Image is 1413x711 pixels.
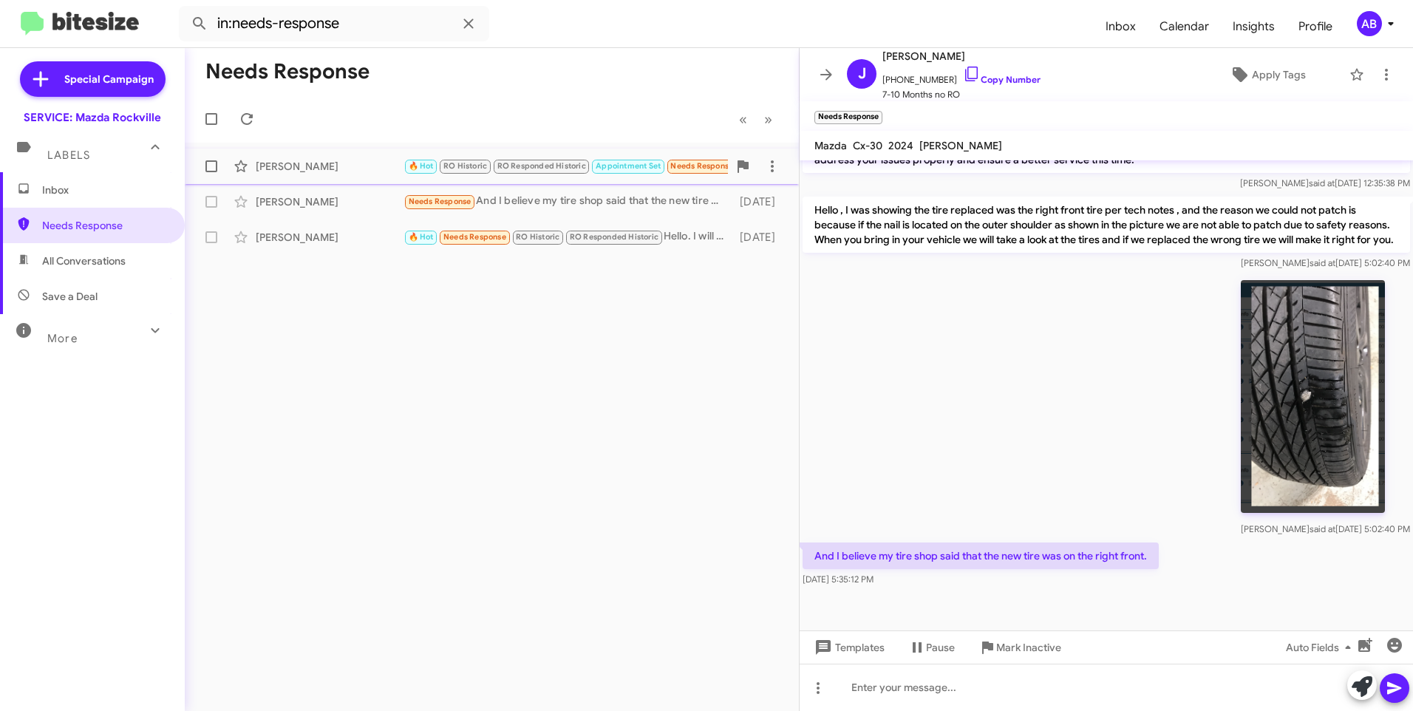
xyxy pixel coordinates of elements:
small: Needs Response [814,111,882,124]
span: RO Responded Historic [570,232,658,242]
a: Insights [1221,5,1287,48]
span: Apply Tags [1252,61,1306,88]
a: Special Campaign [20,61,166,97]
span: [PERSON_NAME] [919,139,1002,152]
button: Auto Fields [1274,634,1369,661]
span: Auto Fields [1286,634,1357,661]
span: [PHONE_NUMBER] [882,65,1041,87]
button: Templates [800,634,896,661]
span: Templates [811,634,885,661]
button: Previous [730,104,756,135]
button: Apply Tags [1192,61,1342,88]
a: Calendar [1148,5,1221,48]
div: [PERSON_NAME] [256,230,404,245]
span: All Conversations [42,254,126,268]
span: 2024 [888,139,913,152]
span: J [858,62,866,86]
button: Pause [896,634,967,661]
span: Needs Response [42,218,168,233]
span: 🔥 Hot [409,161,434,171]
span: Cx-30 [853,139,882,152]
span: said at [1310,523,1335,534]
button: Next [755,104,781,135]
span: Appointment Set [596,161,661,171]
a: Copy Number [963,74,1041,85]
div: AB [1357,11,1382,36]
span: 🔥 Hot [409,232,434,242]
span: Needs Response [409,197,471,206]
button: Mark Inactive [967,634,1073,661]
div: [PERSON_NAME] [256,159,404,174]
span: RO Historic [443,161,487,171]
span: Mazda [814,139,847,152]
nav: Page navigation example [731,104,781,135]
div: [PERSON_NAME] [256,194,404,209]
span: Mark Inactive [996,634,1061,661]
span: RO Historic [516,232,559,242]
span: 7-10 Months no RO [882,87,1041,102]
p: Hello , I was showing the tire replaced was the right front tire per tech notes , and the reason ... [803,197,1410,253]
span: » [764,110,772,129]
span: Save a Deal [42,289,98,304]
span: Inbox [42,183,168,197]
span: Labels [47,149,90,162]
div: [DATE] [733,230,787,245]
div: And I believe my tire shop said that the new tire was on the right front. [404,193,733,210]
span: [DATE] 5:35:12 PM [803,574,874,585]
img: MEeaa27f4be6786e301243985675551f78 [1241,280,1385,513]
span: Needs Response [670,161,733,171]
span: Pause [926,634,955,661]
span: said at [1309,177,1335,188]
h1: Needs Response [205,60,370,84]
a: Profile [1287,5,1344,48]
a: Inbox [1094,5,1148,48]
div: [DATE] [733,194,787,209]
span: [PERSON_NAME] [DATE] 12:35:38 PM [1240,177,1410,188]
span: RO Responded Historic [497,161,586,171]
div: SERVICE: Mazda Rockville [24,110,161,125]
span: Needs Response [443,232,506,242]
span: [PERSON_NAME] [DATE] 5:02:40 PM [1241,257,1410,268]
span: Special Campaign [64,72,154,86]
span: [PERSON_NAME] [882,47,1041,65]
input: Search [179,6,489,41]
span: said at [1310,257,1335,268]
div: does someone know when I could pick up my car [DATE]? [404,157,728,174]
div: Hello. I will have to cancel on [DATE] because I have gotten sick. I would like to come in the fo... [404,228,733,245]
span: [PERSON_NAME] [DATE] 5:02:40 PM [1241,523,1410,534]
span: « [739,110,747,129]
span: More [47,332,78,345]
button: AB [1344,11,1397,36]
p: And I believe my tire shop said that the new tire was on the right front. [803,542,1159,569]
